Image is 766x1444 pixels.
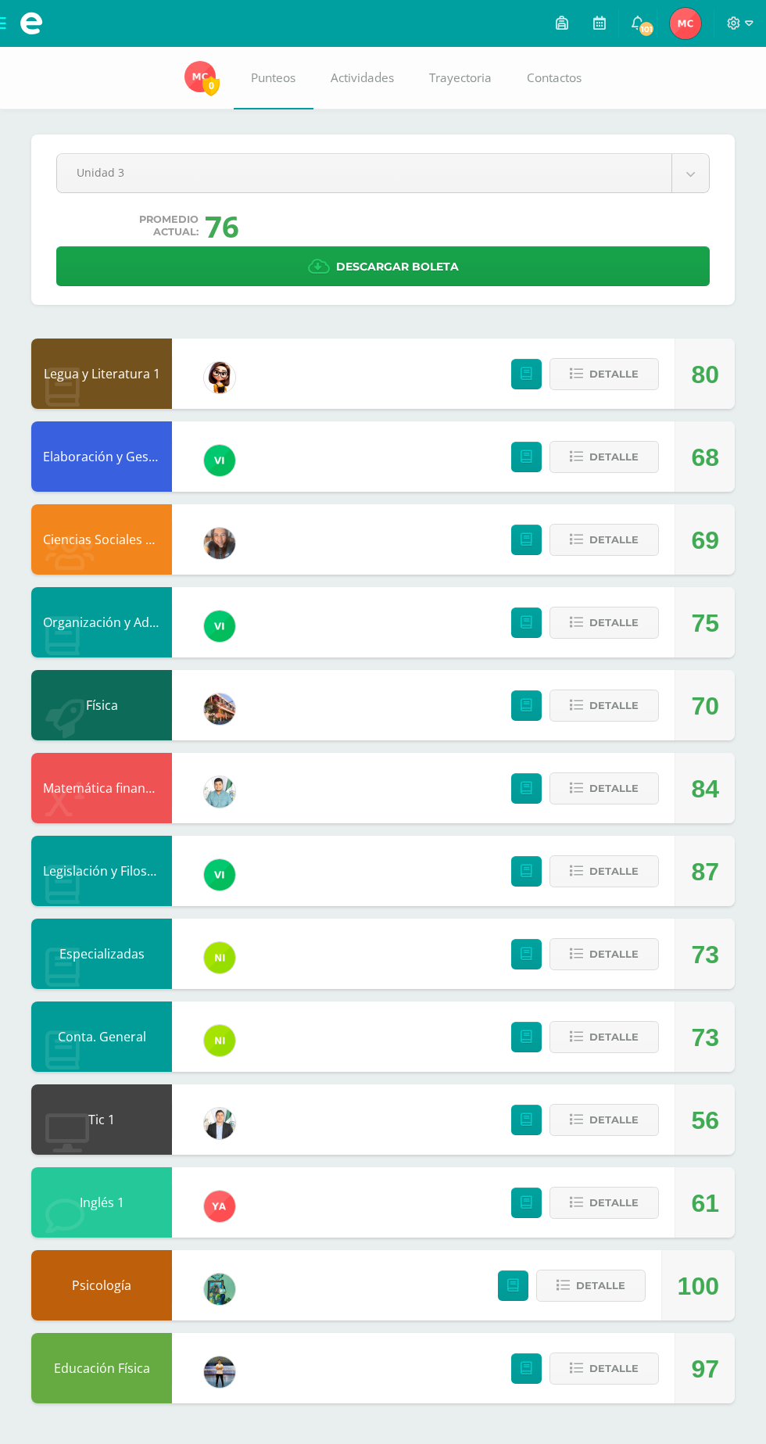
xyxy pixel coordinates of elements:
[204,776,235,808] img: 3bbeeb896b161c296f86561e735fa0fc.png
[204,1356,235,1388] img: bde165c00b944de6c05dcae7d51e2fcc.png
[56,246,710,286] a: Descargar boleta
[589,443,639,471] span: Detalle
[204,1025,235,1056] img: ca60df5ae60ada09d1f93a1da4ab2e41.png
[234,47,313,109] a: Punteos
[549,772,659,804] button: Detalle
[31,1001,172,1072] div: Conta. General
[31,836,172,906] div: Legislación y Filosofía Empresarial
[31,1333,172,1403] div: Educación Física
[691,588,719,658] div: 75
[549,441,659,473] button: Detalle
[589,1105,639,1134] span: Detalle
[549,1104,659,1136] button: Detalle
[204,942,235,973] img: ca60df5ae60ada09d1f93a1da4ab2e41.png
[204,1108,235,1139] img: aa2172f3e2372f881a61fb647ea0edf1.png
[336,248,459,286] span: Descargar boleta
[691,919,719,990] div: 73
[589,608,639,637] span: Detalle
[549,1187,659,1219] button: Detalle
[678,1251,719,1321] div: 100
[589,1023,639,1052] span: Detalle
[691,505,719,575] div: 69
[549,1021,659,1053] button: Detalle
[527,70,582,86] span: Contactos
[589,691,639,720] span: Detalle
[589,1188,639,1217] span: Detalle
[204,611,235,642] img: a241c2b06c5b4daf9dd7cbc5f490cd0f.png
[31,753,172,823] div: Matemática financiera
[549,690,659,722] button: Detalle
[204,445,235,476] img: a241c2b06c5b4daf9dd7cbc5f490cd0f.png
[589,774,639,803] span: Detalle
[31,504,172,575] div: Ciencias Sociales y Formación Ciudadana
[31,919,172,989] div: Especializadas
[139,213,199,238] span: Promedio actual:
[638,20,655,38] span: 101
[589,525,639,554] span: Detalle
[691,422,719,493] div: 68
[205,206,239,246] div: 76
[691,754,719,824] div: 84
[691,1334,719,1404] div: 97
[204,693,235,725] img: 0a4f8d2552c82aaa76f7aefb013bc2ce.png
[57,154,709,192] a: Unidad 3
[204,859,235,890] img: a241c2b06c5b4daf9dd7cbc5f490cd0f.png
[31,1084,172,1155] div: Tic 1
[691,339,719,410] div: 80
[31,670,172,740] div: Física
[313,47,412,109] a: Actividades
[549,855,659,887] button: Detalle
[251,70,295,86] span: Punteos
[589,940,639,969] span: Detalle
[510,47,600,109] a: Contactos
[77,154,652,191] span: Unidad 3
[670,8,701,39] img: 69f303fc39f837cd9983a5abc81b3825.png
[549,938,659,970] button: Detalle
[204,362,235,393] img: cddb2fafc80e4a6e526b97ae3eca20ef.png
[202,76,220,95] span: 0
[204,1191,235,1222] img: 90ee13623fa7c5dbc2270dab131931b4.png
[691,837,719,907] div: 87
[536,1270,646,1302] button: Detalle
[31,339,172,409] div: Legua y Literatura 1
[691,1002,719,1073] div: 73
[549,607,659,639] button: Detalle
[576,1271,625,1300] span: Detalle
[184,61,216,92] img: 69f303fc39f837cd9983a5abc81b3825.png
[412,47,510,109] a: Trayectoria
[691,1168,719,1238] div: 61
[31,1167,172,1238] div: Inglés 1
[549,524,659,556] button: Detalle
[589,1354,639,1383] span: Detalle
[31,1250,172,1320] div: Psicología
[31,587,172,658] div: Organización y Admon.
[429,70,492,86] span: Trayectoria
[331,70,394,86] span: Actividades
[204,1274,235,1305] img: b3df963adb6106740b98dae55d89aff1.png
[549,358,659,390] button: Detalle
[204,528,235,559] img: 8286b9a544571e995a349c15127c7be6.png
[31,421,172,492] div: Elaboración y Gestión de Proyectos
[589,857,639,886] span: Detalle
[589,360,639,389] span: Detalle
[691,671,719,741] div: 70
[691,1085,719,1156] div: 56
[549,1353,659,1385] button: Detalle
